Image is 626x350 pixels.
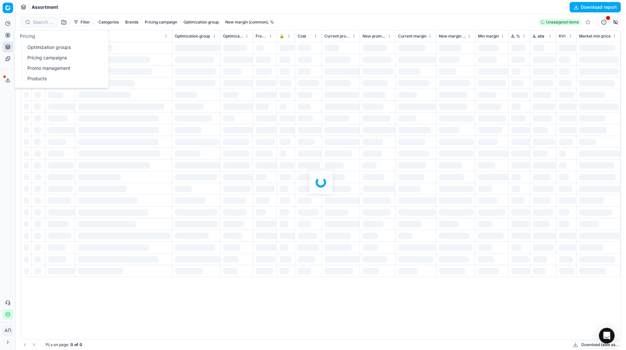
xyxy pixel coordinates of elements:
a: Pricing campaigns [25,53,101,62]
button: АП [3,325,13,336]
nav: breadcrumb [32,4,58,10]
a: Optimization groups [25,43,101,52]
span: Pricing [20,33,35,39]
div: Open Intercom Messenger [599,328,615,343]
button: Download report [570,2,621,12]
a: Products [25,74,101,83]
a: Promo management [25,64,101,73]
span: Assortment [32,4,58,10]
